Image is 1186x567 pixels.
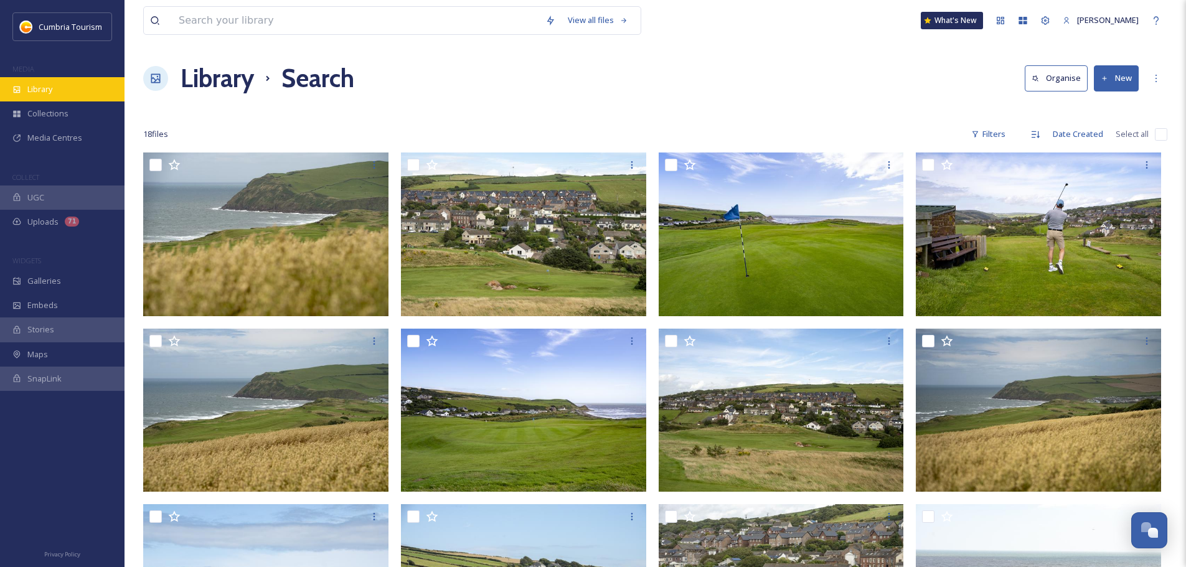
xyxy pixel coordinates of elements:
[181,60,254,97] a: Library
[12,172,39,182] span: COLLECT
[27,192,44,204] span: UGC
[1057,8,1145,32] a: [PERSON_NAME]
[1025,65,1094,91] a: Organise
[27,132,82,144] span: Media Centres
[1094,65,1139,91] button: New
[401,152,646,316] img: CUMBRIATOURISM_240809_PaulMitchell_StBees-47.jpg
[39,21,102,32] span: Cumbria Tourism
[172,7,539,34] input: Search your library
[143,128,168,140] span: 18 file s
[281,60,354,97] h1: Search
[1047,122,1109,146] div: Date Created
[916,152,1161,316] img: CUMBRIATOURISM_240809_PaulMitchell_StBees-52.jpg
[27,299,58,311] span: Embeds
[1025,65,1088,91] button: Organise
[916,329,1161,492] img: CUMBRIATOURISM_240809_PaulMitchell_StBees-1.jpg
[27,216,59,228] span: Uploads
[965,122,1012,146] div: Filters
[1131,512,1167,548] button: Open Chat
[562,8,634,32] a: View all files
[44,550,80,558] span: Privacy Policy
[27,324,54,335] span: Stories
[921,12,983,29] a: What's New
[143,329,388,492] img: CUMBRIATOURISM_240809_PaulMitchell_StBees-3.jpg
[65,217,79,227] div: 71
[27,275,61,287] span: Galleries
[27,373,62,385] span: SnapLink
[44,546,80,561] a: Privacy Policy
[659,152,904,316] img: CUMBRIATOURISM_240809_PaulMitchell_StBees-50.jpg
[12,64,34,73] span: MEDIA
[1077,14,1139,26] span: [PERSON_NAME]
[20,21,32,33] img: images.jpg
[27,83,52,95] span: Library
[659,329,904,492] img: CUMBRIATOURISM_240809_PaulMitchell_StBees-46.jpg
[27,108,68,119] span: Collections
[12,256,41,265] span: WIDGETS
[143,152,388,316] img: CUMBRIATOURISM_240809_PaulMitchell_StBees-4.jpg
[401,329,646,492] img: CUMBRIATOURISM_240809_PaulMitchell_StBees-49.jpg
[1116,128,1149,140] span: Select all
[27,349,48,360] span: Maps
